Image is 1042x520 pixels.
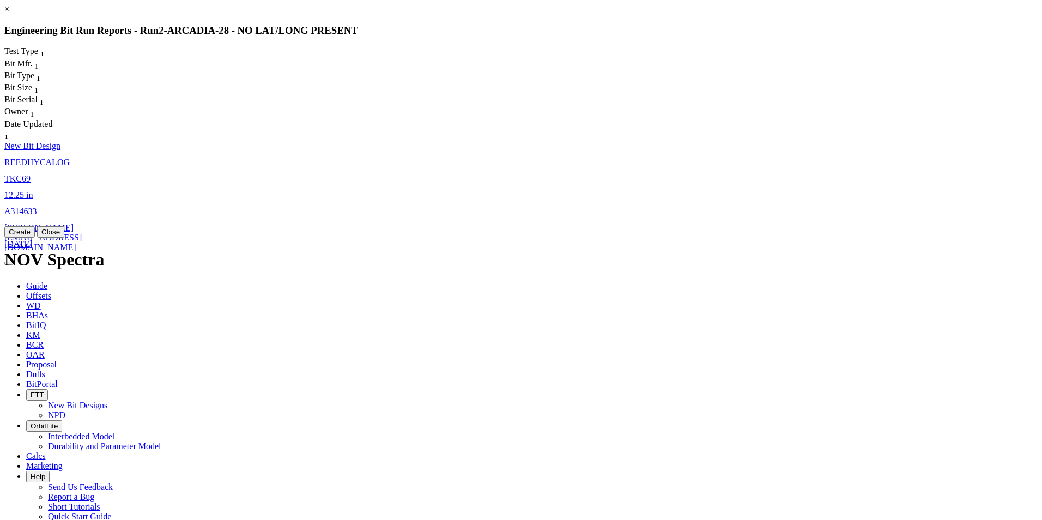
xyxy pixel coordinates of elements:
[4,46,38,56] span: Test Type
[4,59,59,71] div: Sort None
[159,25,163,36] span: 2
[4,239,33,249] a: [DATE]
[4,83,32,92] span: Bit Size
[4,95,64,107] div: Sort None
[4,95,64,107] div: Bit Serial Sort None
[37,74,40,82] sub: 1
[48,492,94,501] a: Report a Bug
[26,291,51,300] span: Offsets
[40,50,44,58] sub: 1
[4,107,28,116] span: Owner
[4,59,33,68] span: Bit Mfr.
[31,422,58,430] span: OrbitLite
[31,473,45,481] span: Help
[4,25,1038,37] h3: Engineering Bit Run Reports - Run -
[31,111,34,119] sub: 1
[4,207,37,216] a: A314633
[35,59,39,68] span: Sort None
[167,25,358,36] span: ARCADIA-28 - NO LAT/LONG PRESENT
[4,119,58,141] div: Date Updated Sort None
[4,129,8,138] span: Sort None
[4,83,59,95] div: Sort None
[26,360,57,369] span: Proposal
[26,379,58,389] span: BitPortal
[48,482,113,492] a: Send Us Feedback
[26,461,63,470] span: Marketing
[4,250,1038,270] h1: NOV Spectra
[4,226,35,238] button: Create
[26,451,46,461] span: Calcs
[40,95,44,104] span: Sort None
[4,158,70,167] a: REEDHYCALOG
[4,190,24,199] span: 12.25
[4,4,9,14] a: ×
[26,340,44,349] span: BCR
[4,46,64,58] div: Sort None
[26,370,45,379] span: Dulls
[26,301,41,310] span: WD
[4,119,58,141] div: Sort None
[26,281,47,291] span: Guide
[31,107,34,116] span: Sort None
[26,190,33,199] span: in
[34,83,38,92] span: Sort None
[34,86,38,94] sub: 1
[26,350,45,359] span: OAR
[40,98,44,106] sub: 1
[48,432,114,441] a: Interbedded Model
[48,401,107,410] a: New Bit Designs
[4,95,38,104] span: Bit Serial
[48,502,100,511] a: Short Tutorials
[4,141,60,150] a: New Bit Design
[4,83,59,95] div: Bit Size Sort None
[4,71,59,83] div: Sort None
[31,391,44,399] span: FTT
[35,62,39,70] sub: 1
[4,71,59,83] div: Bit Type Sort None
[48,410,65,420] a: NPD
[4,59,59,71] div: Bit Mfr. Sort None
[4,190,33,199] a: 12.25 in
[4,132,8,141] sub: 1
[37,71,40,80] span: Sort None
[26,311,48,320] span: BHAs
[26,330,40,340] span: KM
[4,107,58,119] div: Owner Sort None
[4,107,58,119] div: Sort None
[4,174,31,183] a: TKC69
[40,46,44,56] span: Sort None
[4,46,64,58] div: Test Type Sort None
[37,226,64,238] button: Close
[4,223,82,252] a: [PERSON_NAME][EMAIL_ADDRESS][DOMAIN_NAME]
[4,71,34,80] span: Bit Type
[26,321,46,330] span: BitIQ
[48,442,161,451] a: Durability and Parameter Model
[4,119,52,129] span: Date Updated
